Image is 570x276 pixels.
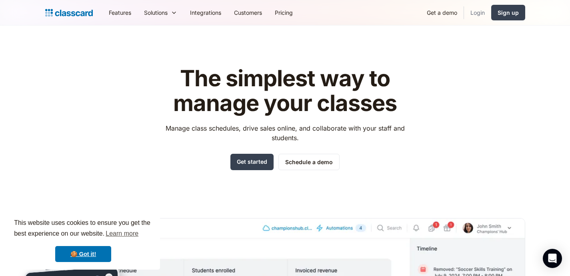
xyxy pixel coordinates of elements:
[6,210,160,270] div: cookieconsent
[55,246,111,262] a: dismiss cookie message
[104,228,140,240] a: learn more about cookies
[268,4,299,22] a: Pricing
[278,154,340,170] a: Schedule a demo
[144,8,168,17] div: Solutions
[158,66,412,115] h1: The simplest way to manage your classes
[138,4,184,22] div: Solutions
[158,123,412,143] p: Manage class schedules, drive sales online, and collaborate with your staff and students.
[464,4,491,22] a: Login
[14,218,152,240] span: This website uses cookies to ensure you get the best experience on our website.
[420,4,464,22] a: Get a demo
[498,8,519,17] div: Sign up
[45,7,93,18] a: home
[184,4,228,22] a: Integrations
[102,4,138,22] a: Features
[491,5,525,20] a: Sign up
[230,154,274,170] a: Get started
[543,249,562,268] div: Open Intercom Messenger
[228,4,268,22] a: Customers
